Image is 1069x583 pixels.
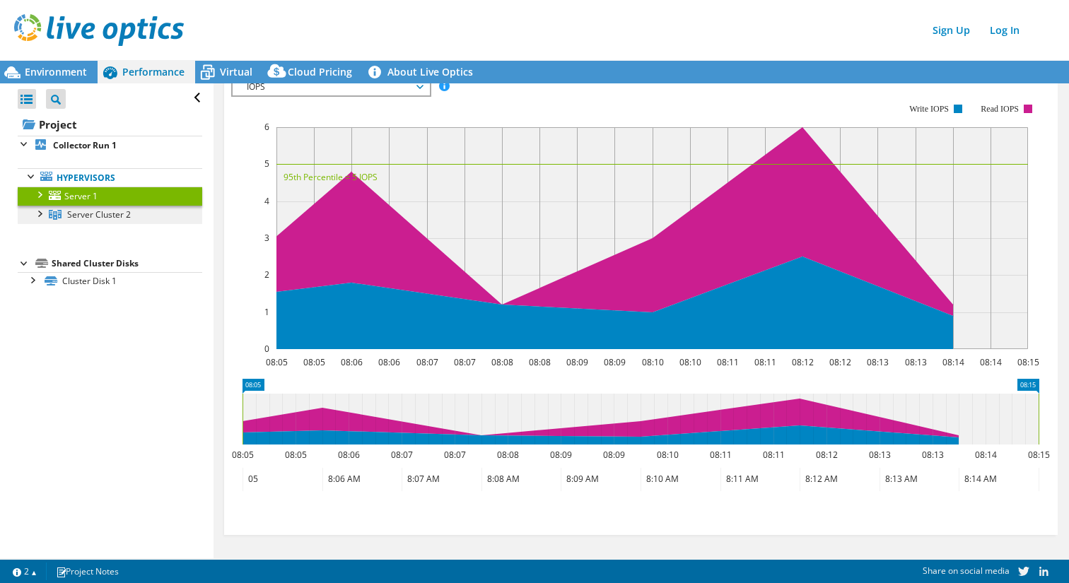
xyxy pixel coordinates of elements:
a: About Live Optics [363,61,484,83]
text: 08:11 [754,356,776,368]
img: live_optics_svg.svg [14,14,184,46]
text: 08:11 [710,449,732,461]
text: 08:08 [497,449,519,461]
text: 08:12 [816,449,838,461]
text: 08:13 [905,356,927,368]
text: 08:14 [942,356,964,368]
text: 08:07 [454,356,476,368]
text: 08:06 [378,356,400,368]
text: 08:12 [829,356,851,368]
text: 08:08 [491,356,513,368]
text: 0 [264,343,269,355]
text: 95th Percentile = 5 IOPS [284,171,378,183]
text: 08:11 [763,449,785,461]
text: 08:05 [303,356,325,368]
text: 08:06 [341,356,363,368]
span: Virtual [220,65,252,78]
text: 08:07 [391,449,413,461]
text: Write IOPS [910,104,950,114]
div: Shared Cluster Disks [52,255,202,272]
text: 08:11 [717,356,739,368]
a: Collector Run 1 [18,136,202,154]
a: Server Cluster 2 [18,206,202,224]
text: 5 [264,158,269,170]
a: Project [18,113,202,136]
text: Read IOPS [981,104,1020,114]
a: Sign Up [925,20,977,40]
span: Share on social media [923,565,1010,577]
text: 08:15 [1028,449,1050,461]
text: 08:05 [266,356,288,368]
text: 08:09 [603,449,625,461]
a: Cluster Disk 1 [18,272,202,290]
text: 08:06 [338,449,360,461]
span: Performance [122,65,185,78]
text: 08:07 [416,356,438,368]
a: Hypervisors [18,168,202,187]
a: Project Notes [46,563,129,580]
span: IOPS [240,78,421,95]
text: 08:10 [642,356,664,368]
text: 08:09 [566,356,588,368]
text: 08:09 [604,356,626,368]
text: 08:10 [679,356,701,368]
a: Log In [983,20,1027,40]
text: 08:08 [529,356,551,368]
text: 08:13 [867,356,889,368]
text: 08:09 [550,449,572,461]
text: 6 [264,121,269,133]
text: 1 [264,306,269,318]
span: Server Cluster 2 [67,208,131,220]
a: Server 1 [18,187,202,205]
text: 08:07 [444,449,466,461]
span: Cloud Pricing [288,65,352,78]
text: 4 [264,195,269,207]
b: Collector Run 1 [53,139,117,151]
text: 08:13 [869,449,891,461]
text: 08:12 [792,356,814,368]
text: 2 [264,269,269,281]
text: 3 [264,232,269,244]
text: 08:14 [975,449,997,461]
span: Environment [25,65,87,78]
text: 08:13 [922,449,944,461]
span: Server 1 [64,190,98,202]
text: 08:05 [232,449,254,461]
text: 08:14 [980,356,1002,368]
text: 08:05 [285,449,307,461]
text: 08:10 [657,449,679,461]
text: 08:15 [1017,356,1039,368]
a: 2 [3,563,47,580]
